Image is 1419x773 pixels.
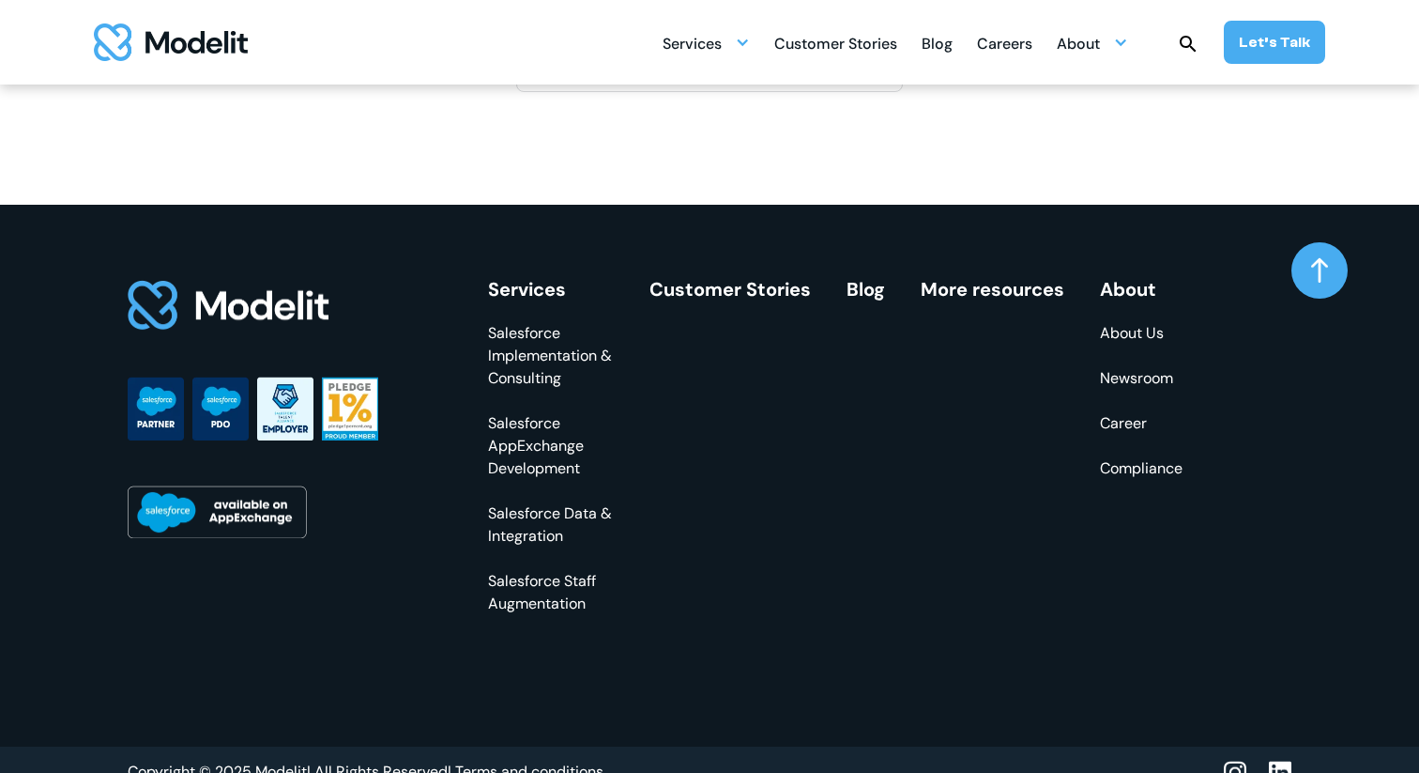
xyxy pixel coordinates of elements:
a: Blog [847,277,885,301]
img: footer logo [128,279,330,332]
div: Careers [977,27,1032,64]
a: home [94,23,248,61]
a: Salesforce Data & Integration [488,502,614,548]
div: About [1057,27,1100,64]
div: About [1100,279,1182,300]
a: Salesforce Implementation & Consulting [488,322,614,390]
div: Services [663,27,722,64]
a: Customer Stories [649,277,811,301]
img: arrow up [1311,257,1328,284]
div: Services [663,24,750,61]
a: Career [1100,412,1182,435]
img: modelit logo [94,23,248,61]
a: Salesforce Staff Augmentation [488,570,614,615]
div: Blog [922,27,953,64]
a: About Us [1100,322,1182,345]
a: Blog [922,24,953,61]
a: More resources [921,277,1064,301]
a: Careers [977,24,1032,61]
a: Newsroom [1100,367,1182,390]
a: Customer Stories [774,24,897,61]
a: Salesforce AppExchange Development [488,412,614,480]
div: Services [488,279,614,300]
div: Let’s Talk [1239,32,1310,53]
div: About [1057,24,1128,61]
a: Let’s Talk [1224,21,1325,64]
div: Customer Stories [774,27,897,64]
a: Compliance [1100,457,1182,480]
